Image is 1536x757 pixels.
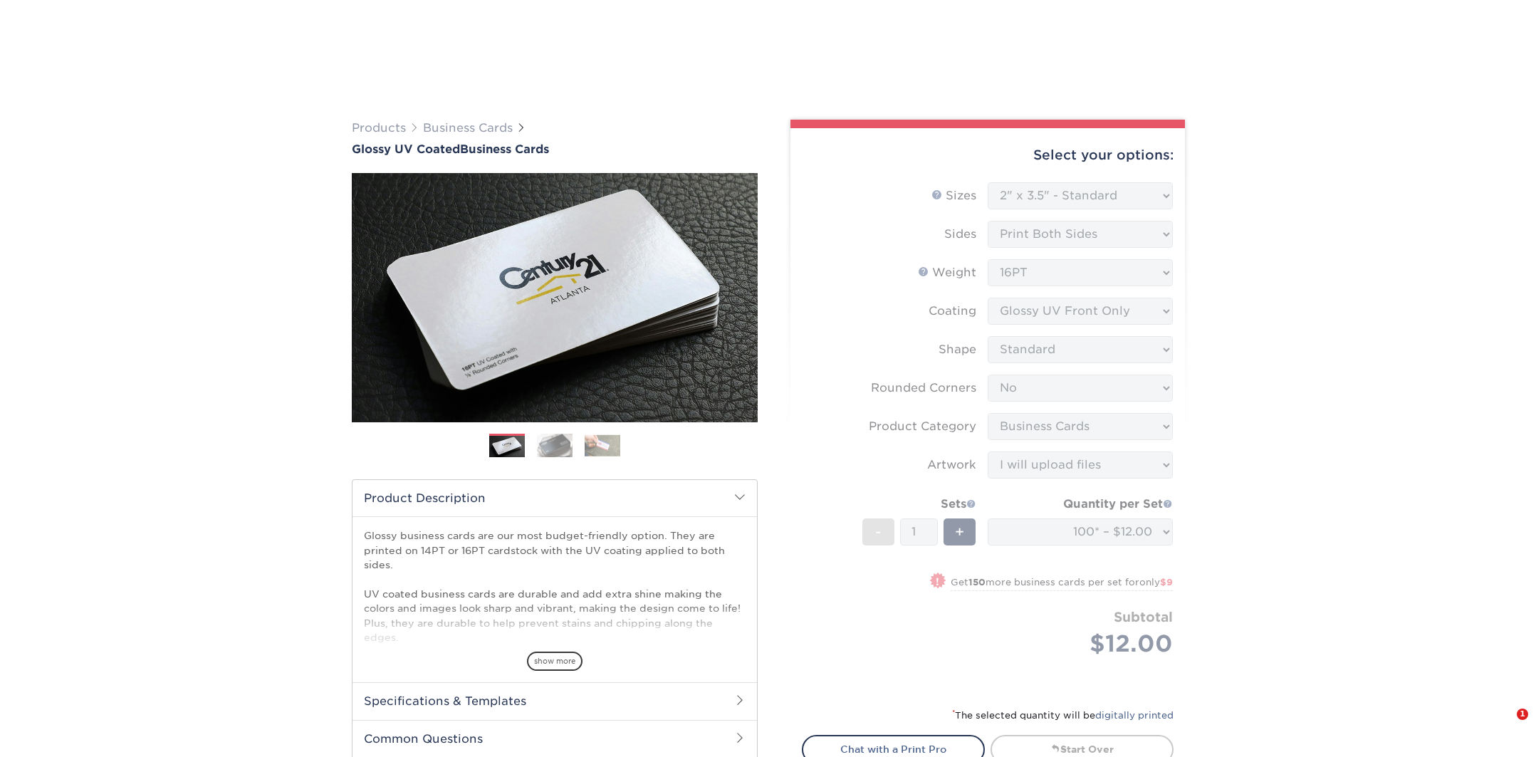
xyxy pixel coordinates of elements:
[802,128,1174,182] div: Select your options:
[1517,709,1528,720] span: 1
[1095,710,1174,721] a: digitally printed
[352,682,757,719] h2: Specifications & Templates
[527,652,582,671] span: show more
[585,434,620,456] img: Business Cards 03
[537,433,573,458] img: Business Cards 02
[352,480,757,516] h2: Product Description
[364,528,746,717] p: Glossy business cards are our most budget-friendly option. They are printed on 14PT or 16PT cards...
[352,121,406,135] a: Products
[489,429,525,464] img: Business Cards 01
[352,720,757,757] h2: Common Questions
[352,142,758,156] a: Glossy UV CoatedBusiness Cards
[1488,709,1522,743] iframe: Intercom live chat
[352,142,758,156] h1: Business Cards
[352,142,460,156] span: Glossy UV Coated
[952,710,1174,721] small: The selected quantity will be
[352,95,758,501] img: Glossy UV Coated 01
[423,121,513,135] a: Business Cards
